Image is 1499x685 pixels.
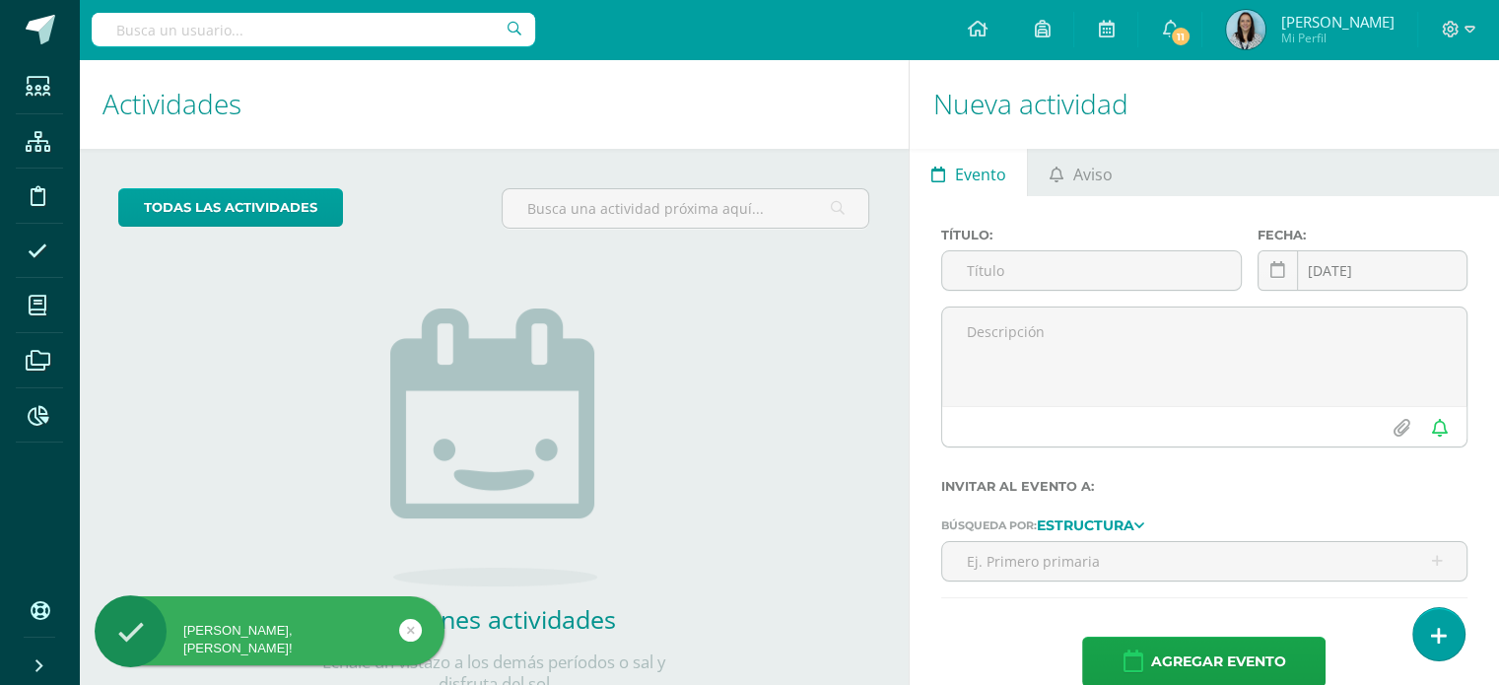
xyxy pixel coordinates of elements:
[297,602,691,636] h2: No tienes actividades
[1037,516,1134,534] strong: Estructura
[118,188,343,227] a: todas las Actividades
[910,149,1027,196] a: Evento
[102,59,885,149] h1: Actividades
[1259,251,1466,290] input: Fecha de entrega
[942,251,1241,290] input: Título
[1280,12,1394,32] span: [PERSON_NAME]
[942,542,1466,581] input: Ej. Primero primaria
[1226,10,1265,49] img: 5a6f75ce900a0f7ea551130e923f78ee.png
[1073,151,1113,198] span: Aviso
[95,622,444,657] div: [PERSON_NAME], [PERSON_NAME]!
[1170,26,1192,47] span: 11
[1280,30,1394,46] span: Mi Perfil
[941,518,1037,532] span: Búsqueda por:
[503,189,868,228] input: Busca una actividad próxima aquí...
[390,308,597,586] img: no_activities.png
[1258,228,1467,242] label: Fecha:
[941,479,1467,494] label: Invitar al evento a:
[941,228,1242,242] label: Título:
[933,59,1475,149] h1: Nueva actividad
[1028,149,1133,196] a: Aviso
[955,151,1006,198] span: Evento
[1037,517,1144,531] a: Estructura
[92,13,535,46] input: Busca un usuario...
